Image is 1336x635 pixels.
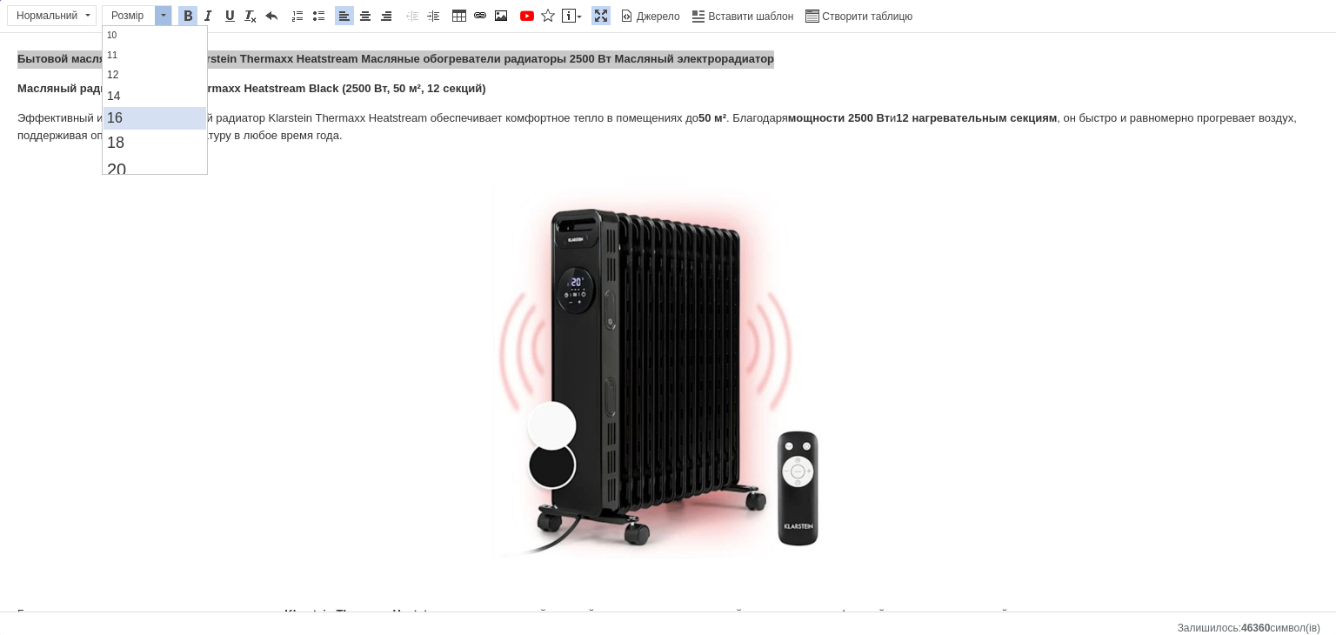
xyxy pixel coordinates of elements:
[4,84,20,99] span: 16
[634,10,680,24] span: Джерело
[403,6,422,25] a: Зменшити відступ
[199,6,218,25] a: Курсив (Ctrl+I)
[103,6,155,25] span: Розмір
[178,6,197,25] a: Жирний (Ctrl+B)
[4,63,18,77] span: 14
[4,23,15,34] span: 11
[819,10,912,24] span: Створити таблицю
[618,6,683,25] a: Джерело
[220,6,239,25] a: Підкреслений (Ctrl+U)
[698,78,726,91] strong: 50 м²
[4,4,14,14] span: 10
[17,77,1319,113] p: Эффективный и стильный масляный радиатор Klarstein Thermaxx Heatstream обеспечивает комфортное те...
[591,6,611,25] a: Максимізувати
[17,19,774,32] strong: Бытовой масляный радиатор Klarstein Thermaxx Heatstream Масляные обогреватели радиаторы 2500 Вт М...
[7,5,97,26] a: Нормальний
[690,6,797,25] a: Вставити шаблон
[241,6,260,25] a: Видалити форматування
[309,6,328,25] a: Вставити/видалити маркований список
[1,81,104,104] a: 16
[356,6,375,25] a: По центру
[4,43,16,55] span: 12
[491,6,511,25] a: Зображення
[803,6,915,25] a: Створити таблицю
[284,574,454,587] strong: Klarstein Thermaxx Heatstream
[896,78,1057,91] strong: 12 нагревательным секциям
[8,6,79,25] span: Нормальний
[17,49,485,62] strong: Масляный радиатор Klarstein Thermaxx Heatstream Black (2500 Вт, 50 м², 12 секций)
[17,574,1057,587] font: Быстро приносит уютное тепло в прохладные дни: – это компактный, простой в использовании масляный...
[335,6,354,25] a: По лівому краю
[1178,618,1329,634] div: Кiлькiсть символiв
[288,6,307,25] a: Вставити/видалити нумерований список
[102,5,172,26] a: Розмір
[493,153,843,525] img: znimok_ekrana_2025_09_12_174539.png
[788,78,890,91] strong: мощности 2500 Вт
[424,6,443,25] a: Збільшити відступ
[1,59,104,80] a: 14
[450,6,469,25] a: Таблиця
[4,108,22,125] span: 18
[377,6,396,25] a: По правому краю
[518,6,537,25] a: Додати відео з YouTube
[1,104,104,130] a: 18
[559,6,584,25] a: Вставити повідомлення
[4,134,23,153] span: 20
[471,6,490,25] a: Вставити/Редагувати посилання (Ctrl+L)
[1,19,104,38] a: 11
[262,6,281,25] a: Повернути (Ctrl+Z)
[1,39,104,58] a: 12
[706,10,794,24] span: Вставити шаблон
[1241,622,1270,634] span: 46360
[538,6,558,25] a: Вставити іконку
[1,130,104,157] a: 20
